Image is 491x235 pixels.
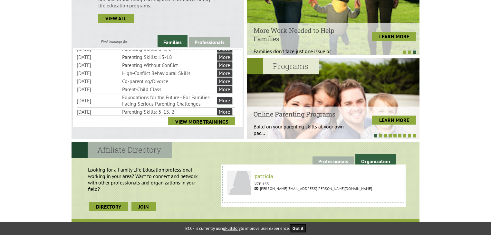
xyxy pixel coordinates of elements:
p: Looking for a Family Life Education professional working in your area? Want to connect and networ... [75,163,218,195]
a: More [217,78,232,85]
a: LEARN MORE [372,32,416,41]
li: [DATE] [77,53,121,61]
li: Parent-Child Class [122,85,216,93]
a: More [217,61,232,69]
a: Organization [355,154,396,166]
a: join [131,202,156,211]
a: More [217,70,232,77]
li: [DATE] [77,108,121,116]
li: Parenting Skills: 13-18 [122,53,216,61]
li: [DATE] [77,85,121,93]
div: Find trainings for: [72,39,158,44]
img: patricia asbun [227,171,251,195]
li: Foundations for the Future - For Families Facing Serious Parenting Challenges [122,93,216,108]
h2: Programs [247,58,319,74]
a: patricia asbun patricia V7P 1S3 [PERSON_NAME][EMAIL_ADDRESS][PERSON_NAME][DOMAIN_NAME] [224,167,402,201]
h4: More Work Needed to Help Families [254,26,350,43]
a: Fullstory [225,226,241,231]
span: [PERSON_NAME][EMAIL_ADDRESS][PERSON_NAME][DOMAIN_NAME] [255,186,372,191]
li: Parenting Without Conflict [122,61,216,69]
a: Directory [89,202,128,211]
li: [DATE] [77,69,121,77]
a: Families [158,35,188,47]
a: LEARN MORE [372,116,416,125]
h2: Affiliate Directory [72,142,172,158]
a: View More Trainings [168,117,235,126]
a: Professionals [313,156,354,166]
p: Families don’t face just one issue or problem;... [254,48,350,61]
a: More [217,86,232,93]
li: Co-parenting/Divorce [122,77,216,85]
a: More [217,53,232,61]
h6: patricia [229,173,397,179]
li: [DATE] [77,97,121,104]
h4: Online Parenting Programs [254,110,350,118]
a: More [217,97,232,104]
li: [DATE] [77,77,121,85]
button: Got it [290,224,306,232]
li: Parenting Skills: 5-13, 2 [122,108,216,116]
a: More [217,108,232,115]
a: view all [98,14,134,23]
li: High-Conflict Behavioural Skills [122,69,216,77]
p: Build on your parenting skills at your own pac... [254,123,350,136]
a: Professionals [189,37,230,47]
li: [DATE] [77,61,121,69]
p: V7P 1S3 [227,181,399,186]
